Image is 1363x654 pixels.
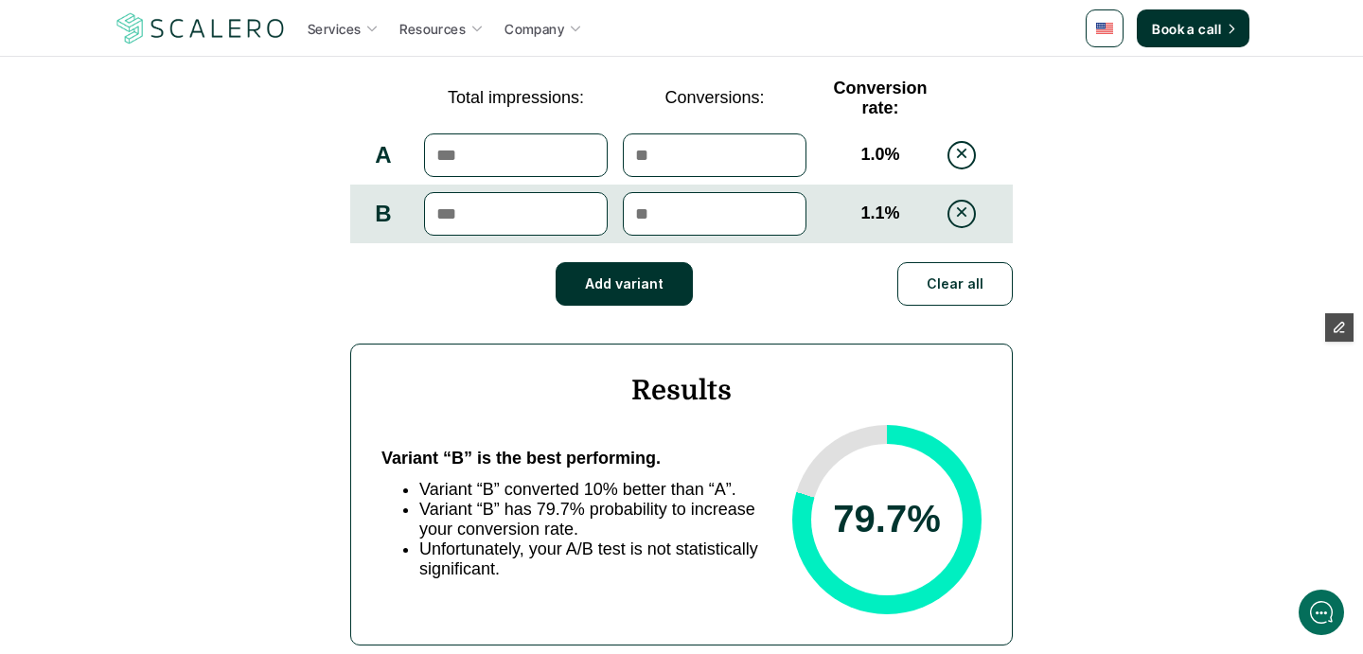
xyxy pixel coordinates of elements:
button: Clear all [897,262,1013,306]
span: Variant “B” has 79.7% probability to increase your conversion rate. [419,500,755,539]
h4: Results [381,375,982,406]
span: Variant “B” is the best performing. [381,449,661,468]
iframe: gist-messenger-bubble-iframe [1299,590,1344,635]
div: ScaleroTypically replies in a few hours [57,12,355,49]
td: Total impressions: [416,71,615,126]
a: Scalero company logo [114,11,288,45]
td: B [350,185,416,243]
p: Resources [399,19,466,39]
span: Unfortunately, your A/B test is not statistically significant. [419,539,758,578]
button: Add variant [556,262,693,306]
p: Company [504,19,564,39]
div: Typically replies in a few hours [71,37,225,49]
td: 1.1 % [814,185,947,243]
td: 1.0 % [814,126,947,185]
div: Scalero [71,12,225,33]
span: 79.7 % [833,498,940,540]
button: />GIF [288,498,328,551]
td: Conversion rate: [814,71,947,126]
td: A [350,126,416,185]
g: /> [295,515,321,531]
span: We run on Gist [158,477,239,489]
p: Services [308,19,361,39]
img: Scalero company logo [114,10,288,46]
p: Book a call [1152,19,1221,39]
a: Book a call [1137,9,1249,47]
td: Conversions: [615,71,814,126]
tspan: GIF [301,519,316,528]
span: Variant “B” converted 10% better than “A”. [419,480,736,499]
button: Edit Framer Content [1325,313,1354,342]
